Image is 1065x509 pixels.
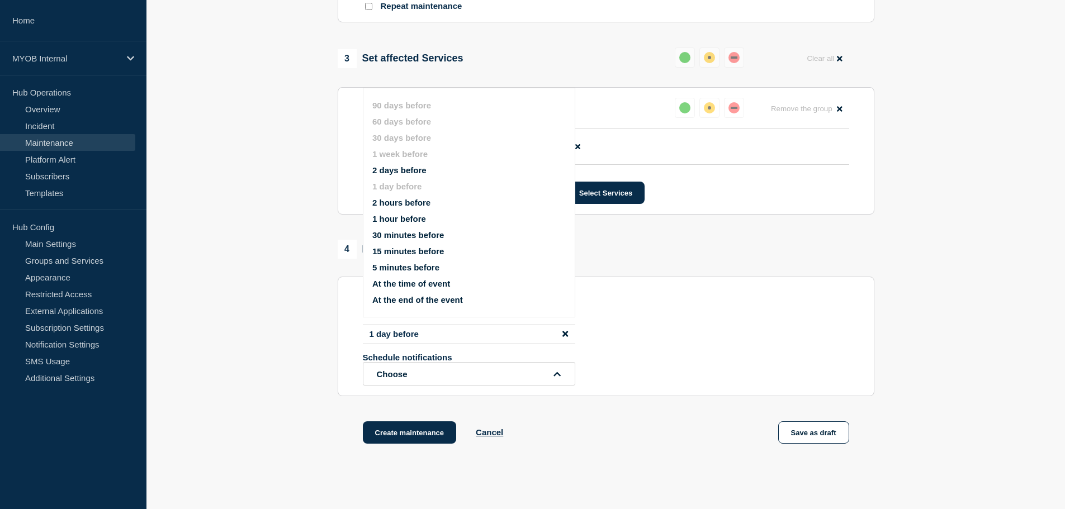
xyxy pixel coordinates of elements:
[372,133,431,142] button: 30 days before
[372,182,422,191] button: 1 day before
[724,47,744,68] button: down
[778,421,849,444] button: Save as draft
[338,49,463,68] div: Set affected Services
[675,98,695,118] button: up
[562,329,568,339] button: disable notification 1 day before
[365,3,372,10] input: Repeat maintenance
[363,353,542,362] p: Schedule notifications
[699,47,720,68] button: affected
[372,295,463,305] button: At the end of the event
[771,104,832,113] span: Remove the group
[372,214,426,223] button: 1 hour before
[675,47,695,68] button: up
[338,49,357,68] span: 3
[704,102,715,113] div: affected
[372,230,444,240] button: 30 minutes before
[372,263,439,272] button: 5 minutes before
[372,246,444,256] button: 15 minutes before
[12,54,120,63] p: MYOB Internal
[699,98,720,118] button: affected
[338,240,357,259] span: 4
[338,240,423,259] div: Notifications
[800,47,849,69] button: Clear all
[372,101,431,110] button: 90 days before
[679,52,690,63] div: up
[372,279,450,288] button: At the time of event
[728,52,740,63] div: down
[679,102,690,113] div: up
[728,102,740,113] div: down
[372,117,431,126] button: 60 days before
[381,1,462,12] p: Repeat maintenance
[372,149,428,159] button: 1 week before
[567,182,645,204] button: Select Services
[363,362,575,386] button: open dropdown
[704,52,715,63] div: affected
[764,98,849,120] button: Remove the group
[363,324,575,344] li: 1 day before
[372,198,430,207] button: 2 hours before
[476,427,503,437] button: Cancel
[724,98,744,118] button: down
[363,421,457,444] button: Create maintenance
[372,165,427,175] button: 2 days before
